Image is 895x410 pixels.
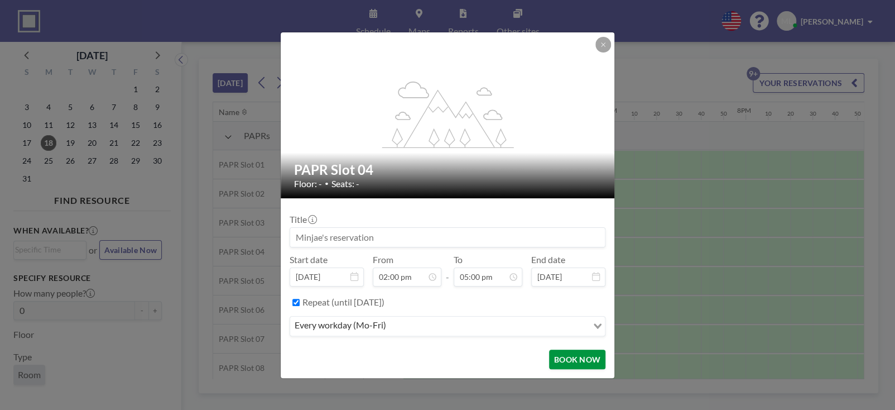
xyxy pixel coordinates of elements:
span: every workday (Mo-Fri) [292,319,388,333]
span: Seats: - [331,178,359,189]
span: - [446,258,449,283]
label: Start date [290,254,328,265]
g: flex-grow: 1.2; [382,80,514,147]
label: End date [531,254,565,265]
h2: PAPR Slot 04 [294,161,602,178]
span: • [325,179,329,188]
input: Minjae's reservation [290,228,605,247]
input: Search for option [389,319,586,333]
label: From [373,254,393,265]
label: Title [290,214,316,225]
label: To [454,254,463,265]
div: Search for option [290,317,605,336]
label: Repeat (until [DATE]) [302,297,384,308]
button: BOOK NOW [549,350,605,369]
span: Floor: - [294,178,322,189]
